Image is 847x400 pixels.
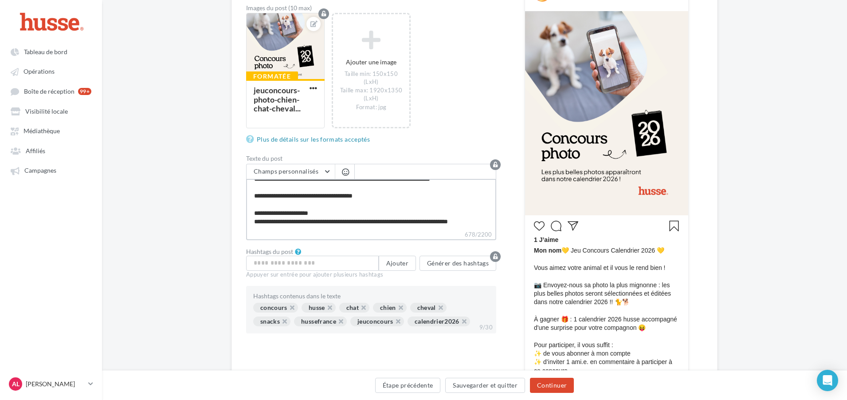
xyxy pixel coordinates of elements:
div: jeuconcours-photo-chien-chat-cheval... [254,85,301,113]
div: cheval [410,303,447,313]
span: Champs personnalisés [254,167,318,175]
span: Tableau de bord [24,48,67,55]
svg: J’aime [534,221,545,231]
span: Campagnes [24,167,56,174]
div: calendrier2026 [408,317,470,326]
div: chat [339,303,369,313]
div: chien [373,303,407,313]
span: Mon nom [534,247,561,254]
a: Visibilité locale [5,103,97,119]
a: AL [PERSON_NAME] [7,376,95,392]
div: Formatée [246,71,298,81]
p: [PERSON_NAME] [26,380,85,388]
span: Visibilité locale [25,107,68,115]
a: Boîte de réception 99+ [5,83,97,99]
button: Ajouter [379,256,416,271]
div: 1 J’aime [534,236,679,246]
label: Texte du post [246,155,496,162]
span: Opérations [24,68,55,75]
a: Plus de détails sur les formats acceptés [246,134,373,145]
div: 9/30 [476,322,496,333]
div: husse [302,303,336,313]
button: Champs personnalisés [247,164,335,179]
a: Campagnes [5,162,97,178]
button: Continuer [530,378,574,393]
div: Hashtags contenus dans le texte [253,293,489,299]
a: Tableau de bord [5,44,97,59]
span: Boîte de réception [24,87,75,95]
span: Médiathèque [24,127,60,135]
div: snacks [253,317,290,326]
div: 99+ [78,88,91,95]
div: hussefrance [294,317,347,326]
div: Appuyer sur entrée pour ajouter plusieurs hashtags [246,271,496,279]
div: jeuconcours [350,317,404,326]
label: 678/2200 [246,230,496,240]
a: Médiathèque [5,123,97,139]
a: Affiliés [5,143,97,158]
svg: Partager la publication [568,221,578,231]
div: Open Intercom Messenger [817,370,838,391]
svg: Commenter [551,221,561,231]
a: Opérations [5,63,97,79]
span: AL [12,380,20,388]
button: Étape précédente [375,378,441,393]
div: Images du post (10 max) [246,5,496,11]
div: concours [253,303,298,313]
button: Générer des hashtags [420,256,496,271]
svg: Enregistrer [669,221,679,231]
span: Affiliés [26,147,45,154]
label: Hashtags du post [246,249,293,255]
button: Sauvegarder et quitter [445,378,525,393]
